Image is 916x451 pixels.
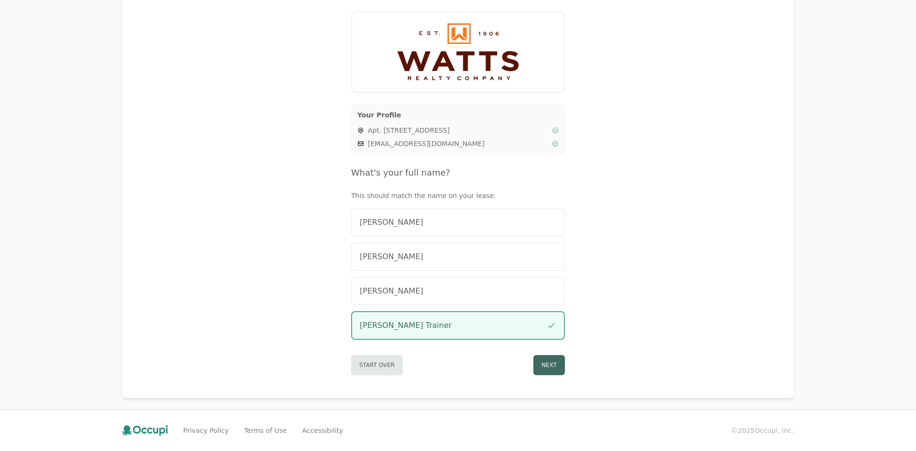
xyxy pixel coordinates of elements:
a: Terms of Use [244,426,287,435]
button: [PERSON_NAME] [351,277,565,305]
span: [PERSON_NAME] [360,285,423,297]
button: Next [533,355,565,375]
span: [PERSON_NAME] Trainer [360,320,452,331]
small: © 2025 Occupi, Inc. [731,426,794,435]
span: [PERSON_NAME] [360,251,423,262]
img: Watts Realty [397,23,519,80]
button: Start Over [351,355,403,375]
p: This should match the name on your lease. [351,191,565,200]
a: Privacy Policy [183,426,229,435]
h3: Your Profile [357,110,559,120]
button: [PERSON_NAME] [351,208,565,237]
span: [EMAIL_ADDRESS][DOMAIN_NAME] [368,139,548,148]
button: [PERSON_NAME] [351,242,565,271]
a: Accessibility [302,426,343,435]
h4: What's your full name? [351,166,565,179]
button: [PERSON_NAME] Trainer [351,311,565,340]
span: Apt. [STREET_ADDRESS] [368,126,548,135]
span: [PERSON_NAME] [360,217,423,228]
